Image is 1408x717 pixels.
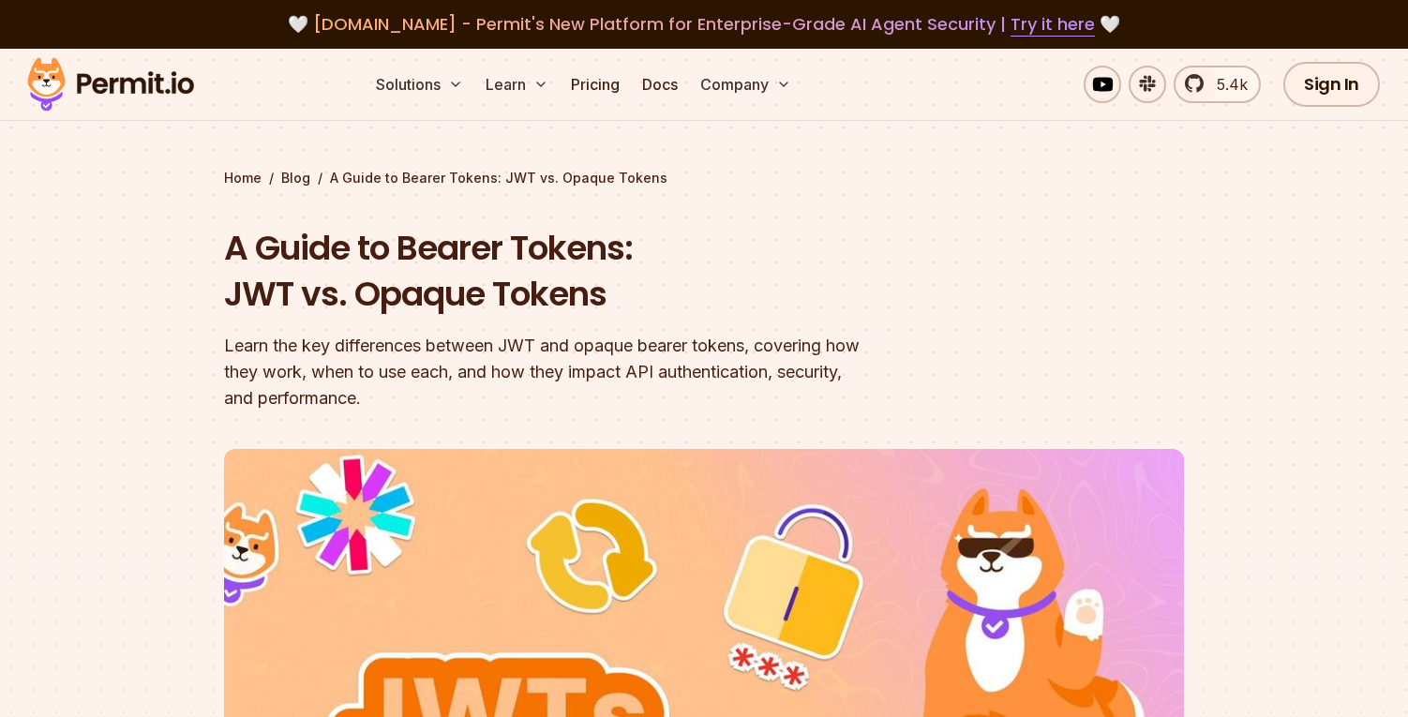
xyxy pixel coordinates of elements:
[1174,66,1261,103] a: 5.4k
[45,11,1363,37] div: 🤍 🤍
[1206,73,1248,96] span: 5.4k
[478,66,556,103] button: Learn
[224,333,944,411] div: Learn the key differences between JWT and opaque bearer tokens, covering how they work, when to u...
[368,66,471,103] button: Solutions
[224,169,1184,187] div: / /
[224,169,262,187] a: Home
[313,12,1095,36] span: [DOMAIN_NAME] - Permit's New Platform for Enterprise-Grade AI Agent Security |
[1283,62,1380,107] a: Sign In
[635,66,685,103] a: Docs
[224,225,944,318] h1: A Guide to Bearer Tokens: JWT vs. Opaque Tokens
[281,169,310,187] a: Blog
[1011,12,1095,37] a: Try it here
[563,66,627,103] a: Pricing
[693,66,799,103] button: Company
[19,52,202,116] img: Permit logo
